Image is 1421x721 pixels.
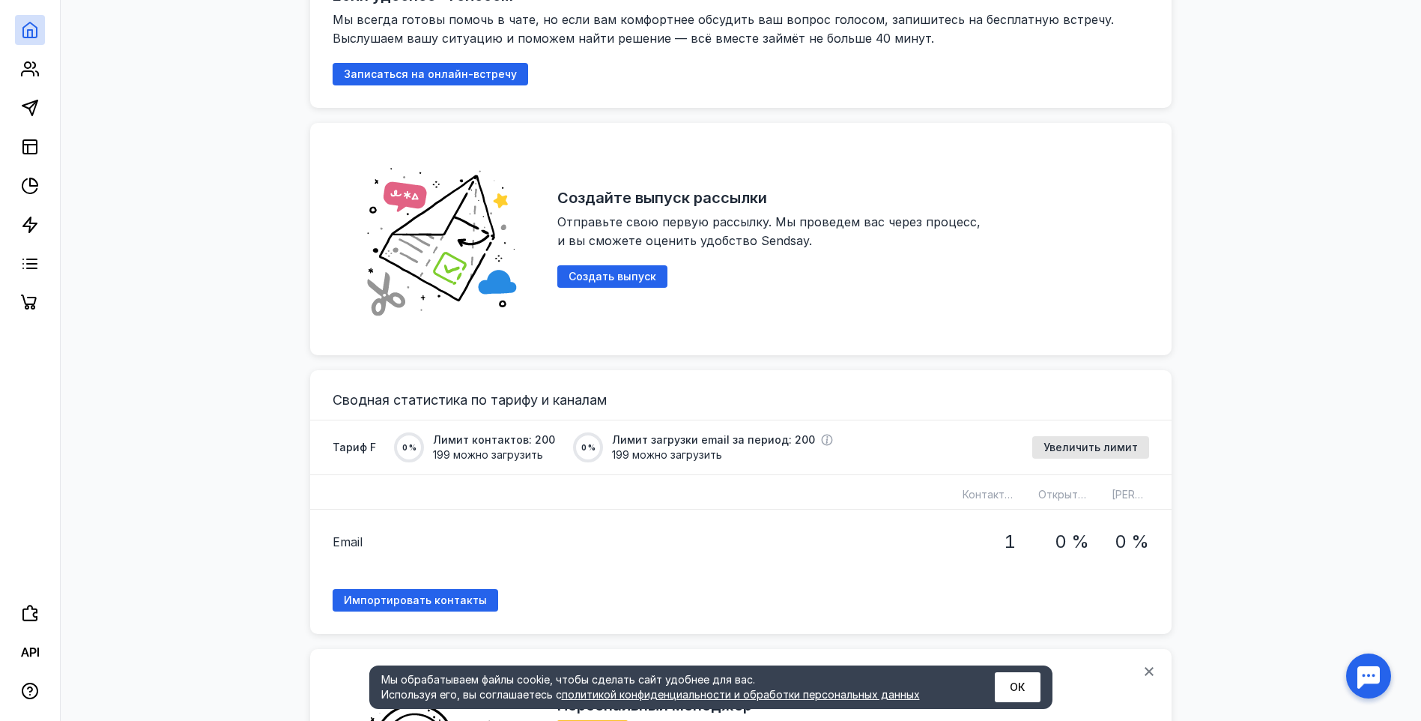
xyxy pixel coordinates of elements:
span: Лимит загрузки email за период: 200 [612,432,815,447]
span: Контактов [963,488,1017,501]
span: Открытий [1038,488,1090,501]
a: Импортировать контакты [333,589,498,612]
div: Мы обрабатываем файлы cookie, чтобы сделать сайт удобнее для вас. Используя его, вы соглашаетесь c [381,672,958,702]
button: Записаться на онлайн-встречу [333,63,528,85]
a: Записаться на онлайн-встречу [333,67,528,80]
span: Отправьте свою первую рассылку. Мы проведем вас через процесс, и вы сможете оценить удобство Send... [557,214,984,248]
span: Тариф F [333,440,376,455]
span: [PERSON_NAME] [1112,488,1196,501]
span: Email [333,533,363,551]
span: Увеличить лимит [1043,441,1138,454]
h3: Сводная статистика по тарифу и каналам [333,393,1149,408]
button: ОК [995,672,1040,702]
span: Создать выпуск [569,271,656,283]
h1: 0 % [1115,532,1149,552]
span: Импортировать контакты [344,594,487,607]
a: политикой конфиденциальности и обработки персональных данных [562,688,920,701]
button: Увеличить лимит [1032,436,1149,459]
span: Лимит контактов: 200 [433,432,555,447]
img: abd19fe006828e56528c6cd305e49c57.png [348,145,535,333]
span: Мы всегда готовы помочь в чате, но если вам комфортнее обсудить ваш вопрос голосом, запишитесь на... [333,12,1118,46]
button: Создать выпуск [557,265,667,288]
span: Записаться на онлайн-встречу [344,68,517,81]
h1: 0 % [1055,532,1089,552]
h1: 1 [1004,532,1016,552]
h2: Создайте выпуск рассылки [557,189,767,207]
span: 199 можно загрузить [612,447,833,462]
span: 199 можно загрузить [433,447,555,462]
